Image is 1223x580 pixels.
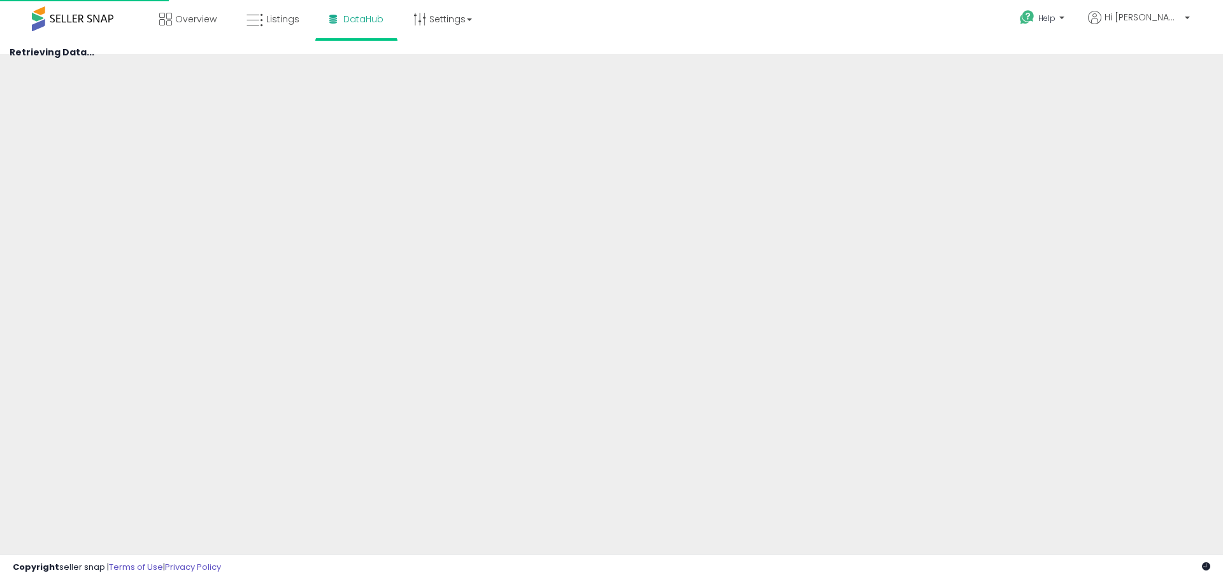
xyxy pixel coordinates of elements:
[266,13,299,25] span: Listings
[1088,11,1190,39] a: Hi [PERSON_NAME]
[1038,13,1055,24] span: Help
[1019,10,1035,25] i: Get Help
[175,13,217,25] span: Overview
[343,13,383,25] span: DataHub
[1105,11,1181,24] span: Hi [PERSON_NAME]
[10,48,1213,57] h4: Retrieving Data...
